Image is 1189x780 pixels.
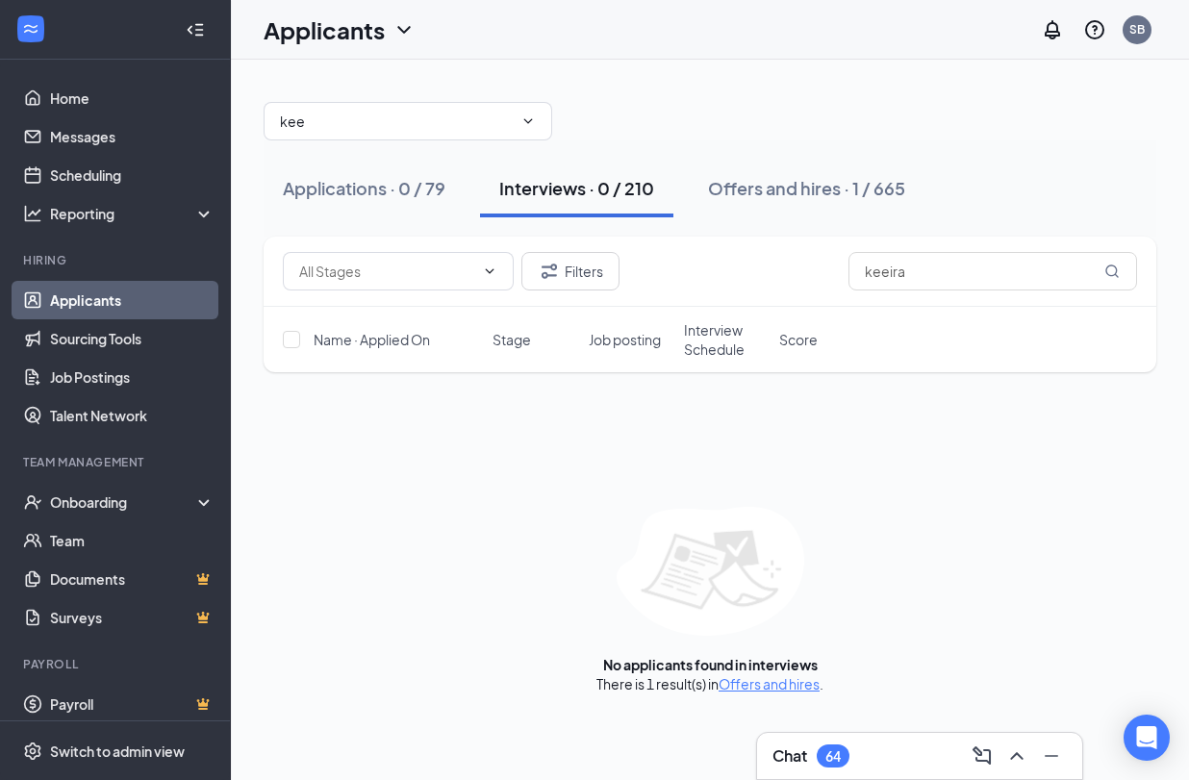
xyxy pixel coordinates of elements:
a: Offers and hires [719,675,820,692]
svg: ComposeMessage [971,744,994,767]
button: ComposeMessage [967,741,998,771]
svg: ChevronDown [392,18,416,41]
svg: QuestionInfo [1083,18,1106,41]
div: Onboarding [50,492,198,512]
a: Messages [50,117,215,156]
div: Interviews · 0 / 210 [499,176,654,200]
svg: ChevronUp [1005,744,1028,767]
a: SurveysCrown [50,598,215,637]
div: No applicants found in interviews [603,655,818,674]
button: Minimize [1036,741,1067,771]
svg: ChevronDown [482,264,497,279]
a: Scheduling [50,156,215,194]
a: Job Postings [50,358,215,396]
a: Team [50,521,215,560]
h1: Applicants [264,13,385,46]
svg: Notifications [1041,18,1064,41]
svg: Collapse [186,20,205,39]
img: empty-state [617,507,804,636]
input: All Stages [299,261,474,282]
span: Name · Applied On [314,330,430,349]
div: SB [1129,21,1145,38]
div: 64 [825,748,841,765]
button: ChevronUp [1001,741,1032,771]
a: Talent Network [50,396,215,435]
button: Filter Filters [521,252,620,290]
svg: Settings [23,742,42,761]
span: Job posting [589,330,661,349]
a: Sourcing Tools [50,319,215,358]
a: DocumentsCrown [50,560,215,598]
div: Applications · 0 / 79 [283,176,445,200]
svg: UserCheck [23,492,42,512]
span: Score [779,330,818,349]
svg: WorkstreamLogo [21,19,40,38]
a: Home [50,79,215,117]
input: All Job Postings [280,111,513,132]
div: Payroll [23,656,211,672]
div: There is 1 result(s) in . [596,674,823,693]
span: Stage [493,330,531,349]
svg: Minimize [1040,744,1063,767]
a: PayrollCrown [50,685,215,723]
div: Offers and hires · 1 / 665 [708,176,905,200]
svg: MagnifyingGlass [1104,264,1120,279]
h3: Chat [772,745,807,767]
svg: Analysis [23,204,42,223]
svg: ChevronDown [520,113,536,129]
div: Open Intercom Messenger [1124,715,1170,761]
div: Hiring [23,252,211,268]
div: Reporting [50,204,215,223]
div: Switch to admin view [50,742,185,761]
input: Search in interviews [848,252,1137,290]
a: Applicants [50,281,215,319]
div: Team Management [23,454,211,470]
svg: Filter [538,260,561,283]
span: Interview Schedule [684,320,768,359]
